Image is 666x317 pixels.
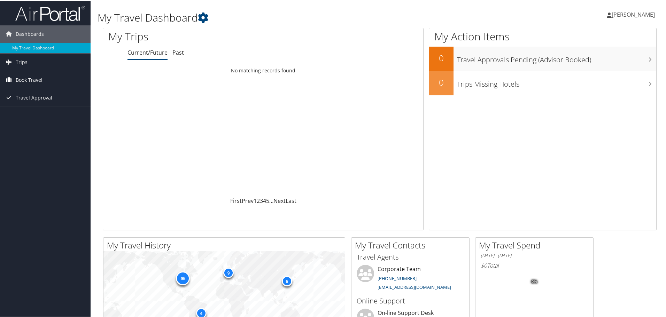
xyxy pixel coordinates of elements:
h3: Travel Agents [357,252,464,261]
h6: [DATE] - [DATE] [481,252,588,258]
img: airportal-logo.png [15,5,85,21]
span: Book Travel [16,71,42,88]
a: 2 [257,196,260,204]
div: 6 [281,275,292,286]
span: Dashboards [16,25,44,42]
div: 95 [176,270,190,284]
a: 1 [254,196,257,204]
h2: My Travel Contacts [355,239,469,251]
a: 0Travel Approvals Pending (Advisor Booked) [429,46,656,70]
a: 3 [260,196,263,204]
h1: My Action Items [429,29,656,43]
a: 4 [263,196,266,204]
h2: 0 [429,76,454,88]
h2: My Travel Spend [479,239,593,251]
li: Corporate Team [353,264,467,293]
span: Trips [16,53,28,70]
a: [PERSON_NAME] [607,3,662,24]
a: Last [286,196,296,204]
a: 0Trips Missing Hotels [429,70,656,95]
a: Prev [242,196,254,204]
div: 9 [223,267,234,277]
td: No matching records found [103,64,423,76]
tspan: 0% [532,279,537,283]
a: Next [273,196,286,204]
h3: Travel Approvals Pending (Advisor Booked) [457,51,656,64]
span: [PERSON_NAME] [612,10,655,18]
h3: Online Support [357,295,464,305]
a: First [230,196,242,204]
h3: Trips Missing Hotels [457,75,656,88]
h6: Total [481,261,588,269]
a: [EMAIL_ADDRESS][DOMAIN_NAME] [378,283,451,290]
h2: My Travel History [107,239,345,251]
a: [PHONE_NUMBER] [378,275,417,281]
h2: 0 [429,51,454,63]
a: Current/Future [127,48,168,56]
span: … [269,196,273,204]
a: Past [172,48,184,56]
h1: My Travel Dashboard [98,10,474,24]
span: Travel Approval [16,88,52,106]
h1: My Trips [108,29,285,43]
span: $0 [481,261,487,269]
a: 5 [266,196,269,204]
